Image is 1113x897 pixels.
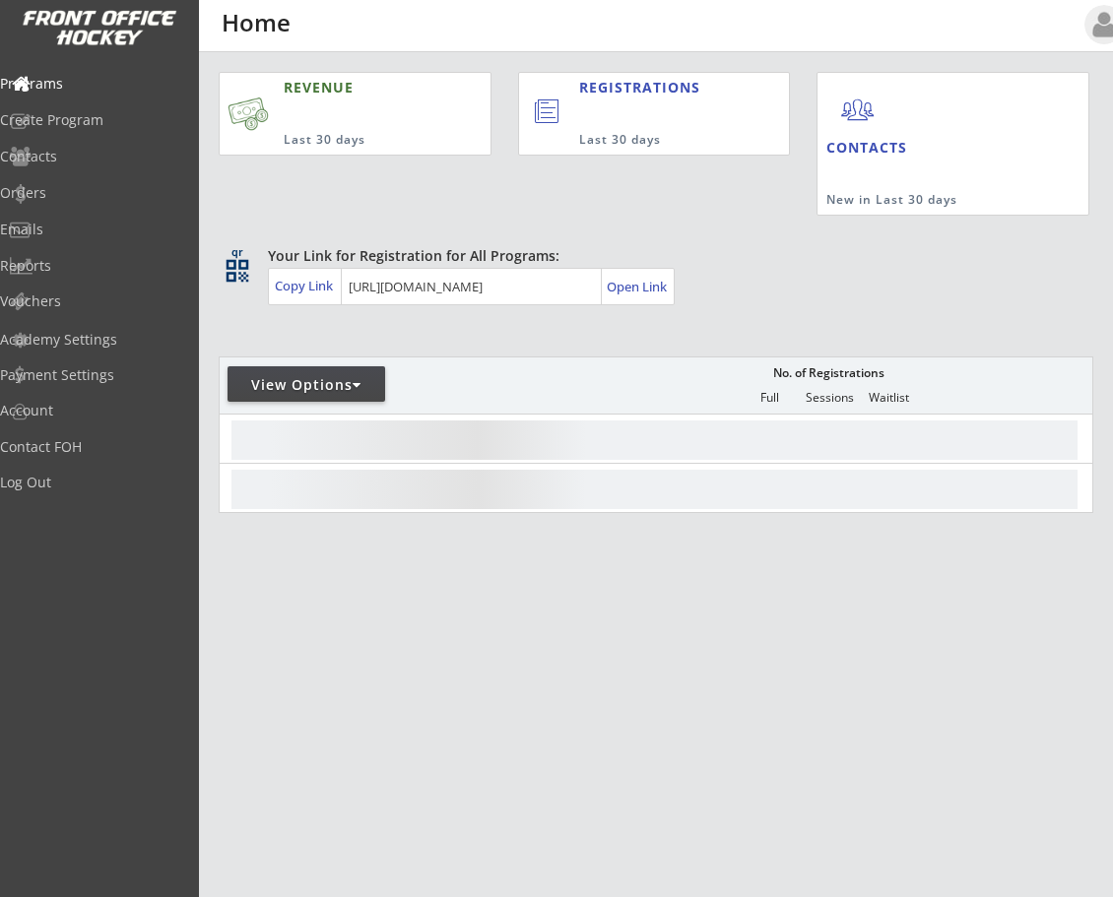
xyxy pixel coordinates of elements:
div: REVENUE [284,78,411,97]
div: No. of Registrations [767,366,889,380]
div: Copy Link [275,277,337,294]
div: View Options [228,375,385,395]
div: qr [225,246,248,259]
div: Full [740,391,799,405]
div: Open Link [607,279,669,295]
div: Waitlist [859,391,918,405]
div: Last 30 days [579,132,709,149]
a: Open Link [607,273,669,300]
div: Sessions [800,391,859,405]
div: CONTACTS [826,138,916,158]
div: REGISTRATIONS [579,78,711,97]
div: Last 30 days [284,132,411,149]
div: New in Last 30 days [826,192,997,209]
button: qr_code [223,256,252,286]
div: Your Link for Registration for All Programs: [268,246,1032,266]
